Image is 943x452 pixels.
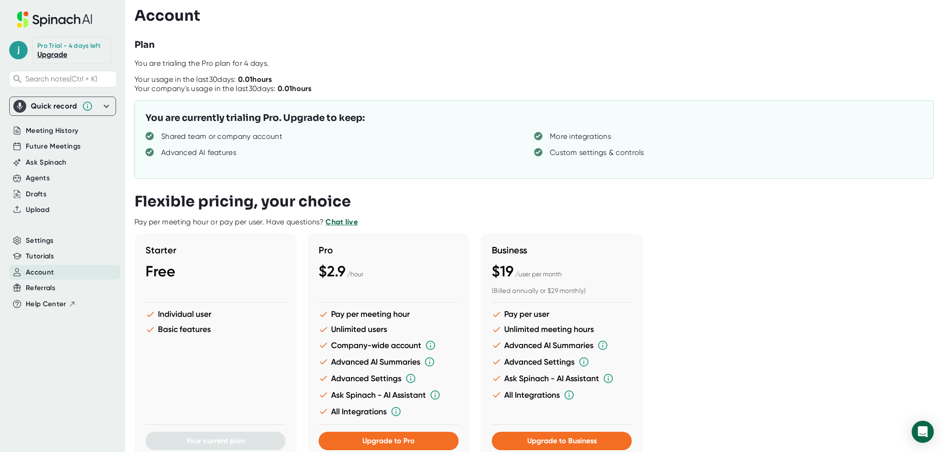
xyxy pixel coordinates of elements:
div: More integrations [550,132,611,141]
button: Future Meetings [26,141,81,152]
div: Open Intercom Messenger [912,421,934,443]
div: Shared team or company account [161,132,282,141]
li: Pay per user [492,309,632,319]
button: Drafts [26,189,47,200]
button: Referrals [26,283,55,293]
li: Company-wide account [319,340,459,351]
span: Search notes (Ctrl + K) [25,74,97,83]
button: Upgrade to Business [492,432,632,450]
span: Upgrade to Business [527,436,597,445]
button: Meeting History [26,126,78,136]
span: Upgrade to Pro [362,436,415,445]
button: Your current plan [146,432,285,450]
span: / hour [347,270,363,278]
button: Tutorials [26,251,54,262]
span: $2.9 [319,263,345,280]
a: Upgrade [37,50,67,59]
span: Help Center [26,299,66,309]
li: Advanced Settings [319,373,459,384]
h3: You are currently trialing Pro. Upgrade to keep: [146,111,365,125]
div: Advanced AI features [161,148,236,157]
h3: Starter [146,245,285,256]
li: All Integrations [492,389,632,401]
div: (Billed annually or $29 monthly) [492,287,632,295]
button: Upgrade to Pro [319,432,459,450]
button: Settings [26,235,54,246]
h3: Plan [134,38,155,52]
div: You are trialing the Pro plan for 4 days. [134,59,943,68]
b: 0.01 hours [238,75,272,84]
li: All Integrations [319,406,459,417]
li: Unlimited meeting hours [492,325,632,334]
li: Ask Spinach - AI Assistant [319,389,459,401]
div: Your company's usage in the last 30 days: [134,84,312,93]
h3: Flexible pricing, your choice [134,193,351,210]
li: Individual user [146,309,285,319]
a: Chat live [326,217,358,226]
button: Upload [26,205,49,215]
button: Account [26,267,54,278]
button: Ask Spinach [26,157,67,168]
h3: Account [134,7,200,24]
button: Agents [26,173,50,183]
h3: Pro [319,245,459,256]
span: Your current plan [186,436,245,445]
li: Advanced Settings [492,356,632,367]
li: Ask Spinach - AI Assistant [492,373,632,384]
h3: Business [492,245,632,256]
div: Your usage in the last 30 days: [134,75,272,84]
li: Unlimited users [319,325,459,334]
span: / user per month [515,270,562,278]
span: j [9,41,28,59]
span: $19 [492,263,513,280]
button: Help Center [26,299,76,309]
div: Quick record [13,97,112,115]
li: Pay per meeting hour [319,309,459,319]
div: Pay per meeting hour or pay per user. Have questions? [134,217,358,227]
div: Pro Trial - 4 days left [37,42,100,50]
li: Advanced AI Summaries [319,356,459,367]
div: Custom settings & controls [550,148,644,157]
li: Advanced AI Summaries [492,340,632,351]
div: Quick record [31,102,77,111]
span: Free [146,263,175,280]
li: Basic features [146,325,285,334]
b: 0.01 hours [278,84,312,93]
